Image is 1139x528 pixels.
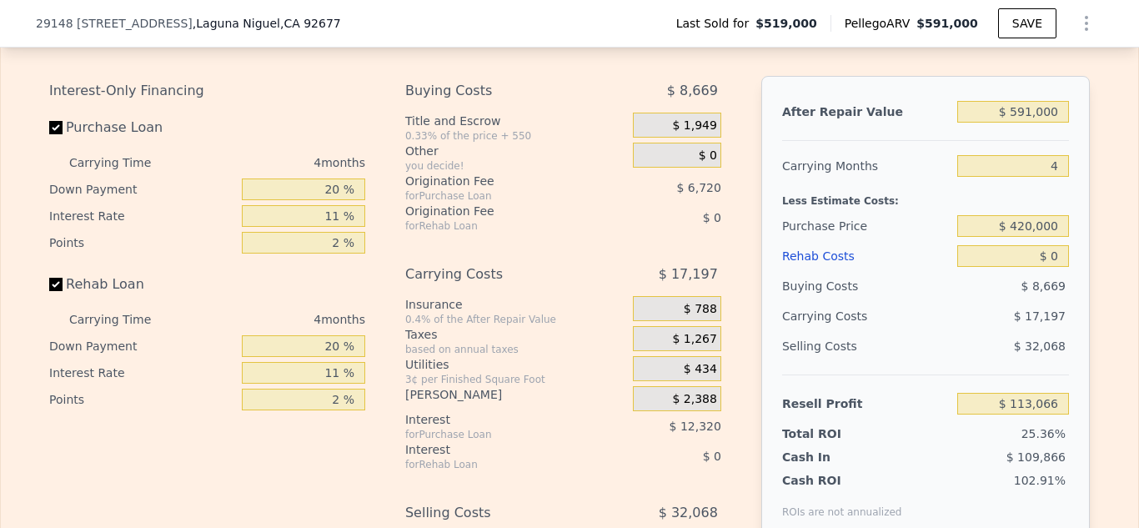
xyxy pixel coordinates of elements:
div: Selling Costs [405,498,591,528]
label: Purchase Loan [49,113,235,143]
span: $ 17,197 [1014,309,1066,323]
span: $ 6,720 [676,181,720,194]
div: Less Estimate Costs: [782,181,1069,211]
div: Interest Rate [49,360,235,386]
div: Down Payment [49,176,235,203]
div: for Purchase Loan [405,189,591,203]
div: 4 months [184,306,365,333]
span: $ 109,866 [1006,450,1066,464]
div: Buying Costs [405,76,591,106]
div: Carrying Costs [782,301,886,331]
div: Origination Fee [405,173,591,189]
div: Cash ROI [782,472,902,489]
div: Carrying Months [782,151,951,181]
div: 3¢ per Finished Square Foot [405,373,626,386]
button: SAVE [998,8,1056,38]
div: [PERSON_NAME] [405,386,626,403]
div: for Purchase Loan [405,428,591,441]
span: $ 434 [684,362,717,377]
span: $ 32,068 [659,498,718,528]
span: , CA 92677 [280,17,341,30]
div: Interest-Only Financing [49,76,365,106]
label: Rehab Loan [49,269,235,299]
div: Carrying Time [69,306,178,333]
div: Cash In [782,449,886,465]
span: $ 32,068 [1014,339,1066,353]
div: ROIs are not annualized [782,489,902,519]
span: $ 1,949 [672,118,716,133]
div: Down Payment [49,333,235,360]
div: 0.33% of the price + 550 [405,129,626,143]
div: Interest [405,411,591,428]
div: based on annual taxes [405,343,626,356]
div: Other [405,143,626,159]
span: Pellego ARV [845,15,917,32]
span: $ 2,388 [672,392,716,407]
div: Points [49,229,235,256]
div: Carrying Costs [405,259,591,289]
div: Total ROI [782,425,886,442]
span: 102.91% [1014,474,1066,487]
div: you decide! [405,159,626,173]
div: Buying Costs [782,271,951,301]
span: $ 788 [684,302,717,317]
button: Show Options [1070,7,1103,40]
span: $ 0 [703,450,721,463]
div: Rehab Costs [782,241,951,271]
span: 25.36% [1021,427,1066,440]
span: $591,000 [916,17,978,30]
span: $ 0 [699,148,717,163]
div: Taxes [405,326,626,343]
div: Interest [405,441,591,458]
span: $519,000 [755,15,817,32]
div: Resell Profit [782,389,951,419]
div: Origination Fee [405,203,591,219]
input: Rehab Loan [49,278,63,291]
span: $ 0 [703,211,721,224]
div: for Rehab Loan [405,458,591,471]
div: After Repair Value [782,97,951,127]
div: Interest Rate [49,203,235,229]
div: for Rehab Loan [405,219,591,233]
div: Insurance [405,296,626,313]
div: Utilities [405,356,626,373]
span: $ 8,669 [667,76,718,106]
div: Carrying Time [69,149,178,176]
span: 29148 [STREET_ADDRESS] [36,15,193,32]
div: Points [49,386,235,413]
span: Last Sold for [676,15,756,32]
span: , Laguna Niguel [193,15,341,32]
div: Title and Escrow [405,113,626,129]
div: Selling Costs [782,331,951,361]
span: $ 17,197 [659,259,718,289]
span: $ 1,267 [672,332,716,347]
div: Purchase Price [782,211,951,241]
div: 0.4% of the After Repair Value [405,313,626,326]
input: Purchase Loan [49,121,63,134]
span: $ 8,669 [1021,279,1066,293]
span: $ 12,320 [670,420,721,433]
div: 4 months [184,149,365,176]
